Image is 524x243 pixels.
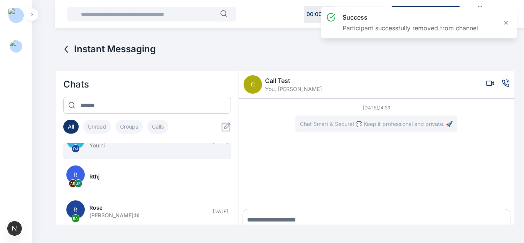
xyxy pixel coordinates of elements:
[74,43,156,55] span: Instant Messaging
[343,13,478,22] h3: success
[306,10,330,18] p: 00 : 00 : 00
[147,120,168,134] button: Calls
[265,76,322,85] span: call test
[89,212,135,218] span: [PERSON_NAME] :
[69,180,77,187] span: AE
[89,212,208,219] div: hi
[89,204,102,212] span: Rose
[83,120,111,134] button: Unread
[295,116,457,132] span: Chat Smart & Secure! 💬 Keep it professional and private. 🚀
[72,215,79,222] span: RA
[72,145,79,152] span: OJ
[63,78,231,91] h2: Chats
[89,142,101,149] span: You :
[467,3,493,26] a: Calendar
[10,40,22,53] img: Profile
[242,212,511,228] textarea: Message input
[74,180,82,187] span: JE
[89,173,100,180] span: rthj
[8,8,24,23] img: Logo
[63,194,231,229] button: RRARose[PERSON_NAME]:hi[DATE]
[213,208,228,215] span: [DATE]
[63,159,231,194] button: RAEJErthj
[6,9,26,21] button: Logo
[89,142,208,149] div: hi
[244,75,262,94] span: C
[115,120,143,134] button: Groups
[486,79,494,87] button: Video call
[10,40,22,53] button: Profile
[66,200,85,219] span: R
[66,165,85,184] span: R
[343,23,478,33] p: Participant successfully removed from channel
[363,105,390,111] span: [DATE], 14:39
[502,79,509,87] button: Voice call
[265,85,322,93] span: You, [PERSON_NAME]
[63,120,79,134] button: All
